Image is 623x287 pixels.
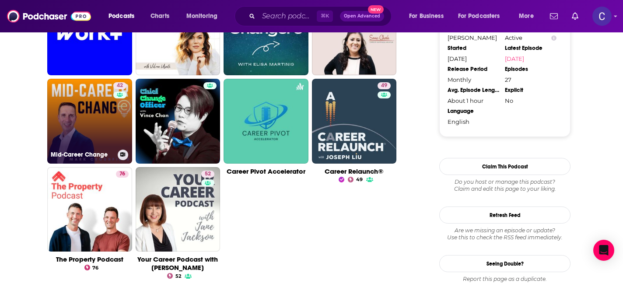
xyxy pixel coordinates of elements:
div: Episodes [505,66,556,73]
span: 76 [92,266,98,270]
div: Open Intercom Messenger [593,240,614,261]
span: 52 [175,274,181,278]
span: New [368,5,384,14]
div: Monthly [448,76,499,83]
span: For Podcasters [458,10,500,22]
button: Refresh Feed [439,206,570,224]
a: 49 [378,82,391,89]
a: [DATE] [505,55,556,62]
a: 52 [167,273,181,279]
div: English [448,118,499,125]
a: 76 [47,167,132,252]
a: 49 [312,79,397,164]
button: open menu [452,9,513,23]
div: Started [448,45,499,52]
img: User Profile [592,7,612,26]
a: 42 [113,82,126,89]
a: Seeing Double? [439,255,570,272]
span: Open Advanced [344,14,380,18]
div: [DATE] [448,55,499,62]
div: [PERSON_NAME] [448,34,499,41]
a: 42Mid-Career Change [47,79,132,164]
span: Do you host or manage this podcast? [439,178,570,185]
span: 52 [205,170,211,178]
a: 49 [348,177,363,182]
div: Your Career Podcast with [PERSON_NAME] [136,255,220,272]
a: 76 [84,265,99,270]
span: Charts [150,10,169,22]
a: Show notifications dropdown [546,9,561,24]
button: open menu [513,9,545,23]
button: Claim This Podcast [439,158,570,175]
span: More [519,10,534,22]
a: 52 [201,171,214,178]
div: Explicit [505,87,556,94]
button: Show Info [551,35,556,41]
span: 76 [119,170,125,178]
button: open menu [403,9,455,23]
div: The Property Podcast [47,255,132,263]
a: Charts [145,9,175,23]
a: 76 [116,171,129,178]
span: Monitoring [186,10,217,22]
div: 27 [505,76,556,83]
button: open menu [180,9,229,23]
h3: Mid-Career Change [51,151,114,158]
div: No [505,97,556,104]
input: Search podcasts, credits, & more... [259,9,317,23]
div: Latest Episode [505,45,556,52]
button: open menu [102,9,146,23]
span: Logged in as publicityxxtina [592,7,612,26]
span: 49 [356,178,363,182]
button: Show profile menu [592,7,612,26]
div: About 1 hour [448,97,499,104]
a: Show notifications dropdown [568,9,582,24]
div: Career Relaunch® [312,167,397,175]
div: Claim and edit this page to your liking. [439,178,570,192]
div: Are we missing an episode or update? Use this to check the RSS feed immediately. [439,227,570,241]
div: Report this page as a duplicate. [439,276,570,283]
button: Open AdvancedNew [340,11,384,21]
div: Search podcasts, credits, & more... [243,6,400,26]
div: Active [505,34,556,41]
div: Language [448,108,499,115]
span: 42 [117,81,123,90]
div: Avg. Episode Length [448,87,499,94]
div: Release Period [448,66,499,73]
span: ⌘ K [317,10,333,22]
img: Podchaser - Follow, Share and Rate Podcasts [7,8,91,24]
div: Career Pivot Accelerator [224,167,308,175]
span: For Business [409,10,444,22]
a: 52 [136,167,220,252]
span: Podcasts [108,10,134,22]
span: 49 [381,81,387,90]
